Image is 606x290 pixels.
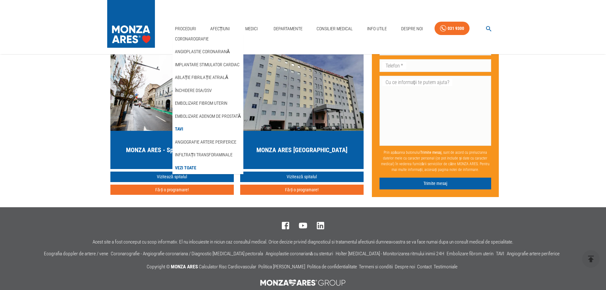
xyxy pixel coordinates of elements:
[365,22,389,35] a: Info Utile
[174,124,185,134] a: TAVI
[171,264,198,270] span: MONZA ARES
[93,239,513,245] p: Acest site a fost conceput cu scop informativ. El nu inlocuieste in niciun caz consultul medical....
[174,72,229,83] a: Ablație fibrilație atrială
[172,32,243,46] div: Coronarografie
[174,150,234,160] a: Infiltrații transforaminale
[172,161,243,174] div: Vezi Toate
[241,22,262,35] a: Medici
[172,45,243,58] div: Angioplastie coronariană
[420,151,442,155] b: Trimite mesaj
[174,111,242,122] a: Embolizare adenom de prostată
[110,185,234,195] button: Fă-ți o programare!
[434,264,457,270] a: Testimoniale
[240,185,364,195] button: Fă-ți o programare!
[172,123,243,136] div: TAVI
[174,137,238,147] a: Angiografie artere periferice
[172,136,243,149] div: Angiografie artere periferice
[257,276,350,289] img: MONZA ARES Group
[44,251,108,257] a: Ecografia doppler de artere / vene
[111,251,263,257] a: Coronarografie - Angiografie coronariana / Diagnostic [MEDICAL_DATA] pectorala
[174,60,241,70] a: Implantare stimulator cardiac
[172,32,243,174] nav: secondary mailbox folders
[172,22,199,35] a: Proceduri
[417,264,432,270] a: Contact
[126,145,218,154] h5: MONZA ARES - Spital MONZA ARES
[314,22,355,35] a: Consilier Medical
[174,34,210,44] a: Coronarografie
[172,58,243,71] div: Implantare stimulator cardiac
[307,264,357,270] a: Politica de confidentialitate
[172,148,243,161] div: Infiltrații transforaminale
[435,22,470,35] a: 031 9300
[380,178,491,190] button: Trimite mesaj
[172,84,243,97] div: Închidere DSA/DSV
[447,251,493,257] a: Embolizare fibrom uterin
[110,54,234,131] img: MONZA ARES Cluj-Napoca
[110,172,234,182] a: Vizitează spitalul
[199,264,256,270] a: Calculator Risc Cardiovascular
[395,264,415,270] a: Despre noi
[174,98,229,109] a: Embolizare fibrom uterin
[240,172,364,182] a: Vizitează spitalul
[258,264,305,270] a: Politica [PERSON_NAME]
[496,251,504,257] a: TAVI
[240,54,364,131] img: MONZA ARES Bucuresti
[110,54,234,169] a: MONZA ARES - Spital MONZA ARES
[256,145,347,154] h5: MONZA ARES [GEOGRAPHIC_DATA]
[174,163,198,173] a: Vezi Toate
[271,22,305,35] a: Departamente
[208,22,233,35] a: Afecțiuni
[240,54,364,169] a: MONZA ARES [GEOGRAPHIC_DATA]
[507,251,560,257] a: Angiografie artere periferice
[172,97,243,110] div: Embolizare fibrom uterin
[266,251,333,257] a: Angioplastie coronariană cu stenturi
[336,251,444,257] a: Holter [MEDICAL_DATA] - Monitorizarea ritmului inimii 24H
[380,147,491,175] p: Prin apăsarea butonului , sunt de acord cu prelucrarea datelor mele cu caracter personal (ce pot ...
[172,110,243,123] div: Embolizare adenom de prostată
[172,71,243,84] div: Ablație fibrilație atrială
[174,46,231,57] a: Angioplastie coronariană
[399,22,425,35] a: Despre Noi
[147,263,459,271] p: Copyright ©
[359,264,393,270] a: Termeni si conditii
[448,25,464,32] div: 031 9300
[582,250,600,268] button: delete
[174,85,213,96] a: Închidere DSA/DSV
